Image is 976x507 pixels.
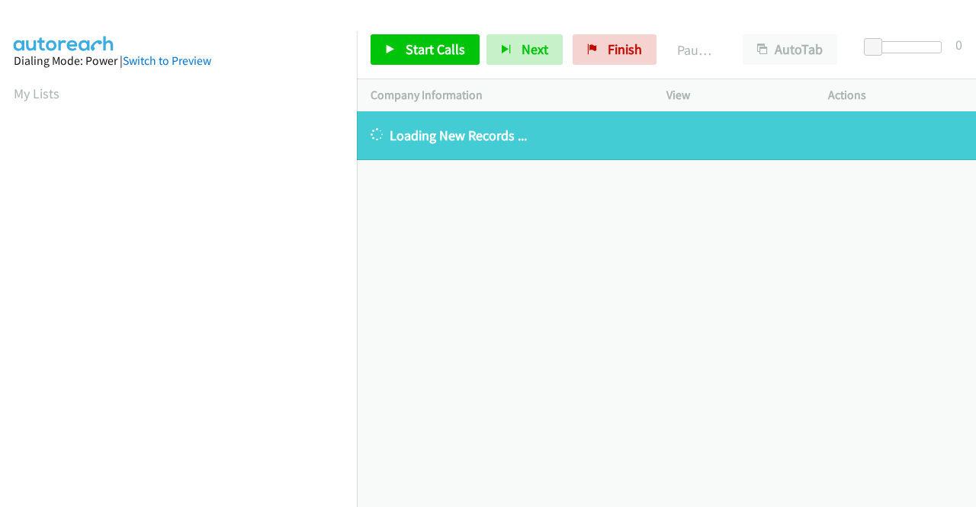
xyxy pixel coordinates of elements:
p: Paused [677,40,715,60]
button: AutoTab [743,34,837,65]
p: Loading New Records ... [371,125,962,146]
a: Start Calls [371,34,480,65]
a: Finish [573,34,657,65]
a: Switch to Preview [123,53,211,68]
p: Company Information [371,86,639,104]
span: Start Calls [406,40,465,58]
iframe: Resource Center [933,193,976,314]
div: Dialing Mode: Power | [14,52,343,70]
div: 0 [955,34,962,55]
p: View [666,86,801,104]
span: Next [522,40,548,58]
div: Delay between calls (in seconds) [872,41,942,53]
a: My Lists [14,85,59,102]
button: Next [486,34,563,65]
span: Finish [608,40,642,58]
p: Actions [828,86,962,104]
